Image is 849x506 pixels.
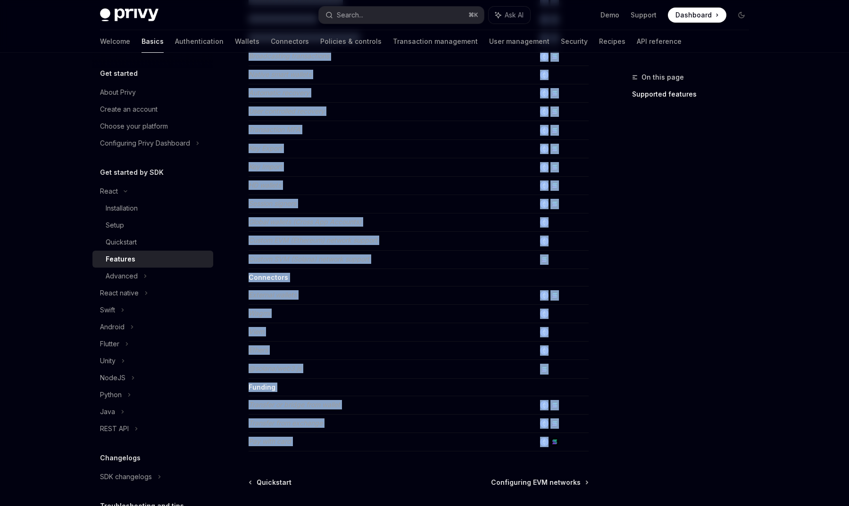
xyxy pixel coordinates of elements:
[505,10,524,20] span: Ask AI
[175,30,224,53] a: Authentication
[100,452,141,464] h5: Changelogs
[550,438,559,446] img: solana.png
[540,291,549,300] img: ethereum.png
[249,291,297,299] em: External wallets
[106,270,138,282] div: Advanced
[100,287,139,299] div: React native
[235,30,259,53] a: Wallets
[540,218,549,227] img: ethereum.png
[100,355,116,367] div: Unity
[249,181,281,189] em: HD wallets
[100,338,119,350] div: Flutter
[540,181,549,190] img: ethereum.png
[675,10,712,20] span: Dashboard
[249,327,264,335] em: Viem
[249,273,288,281] strong: Connectors
[540,438,549,446] img: ethereum.png
[540,71,549,79] img: ethereum.png
[100,406,115,417] div: Java
[100,30,130,53] a: Welcome
[468,11,478,19] span: ⌘ K
[249,419,323,427] em: Transfer from exchange
[100,138,190,149] div: Configuring Privy Dashboard
[550,200,559,208] img: solana.png
[540,365,549,374] img: solana.png
[92,234,213,251] a: Quickstart
[249,364,301,372] em: @solana/web3.js
[100,121,168,132] div: Choose your platform
[393,30,478,53] a: Transaction management
[550,291,559,300] img: solana.png
[271,30,309,53] a: Connectors
[550,89,559,98] img: solana.png
[540,346,549,355] img: ethereum.png
[540,200,549,208] img: ethereum.png
[600,10,619,20] a: Demo
[92,217,213,234] a: Setup
[106,253,135,265] div: Features
[100,167,164,178] h5: Get started by SDK
[491,478,581,487] span: Configuring EVM networks
[540,401,549,409] img: ethereum.png
[540,52,549,61] img: ethereum.png
[631,10,657,20] a: Support
[249,383,275,391] strong: Funding
[641,72,684,83] span: On this page
[561,30,588,53] a: Security
[550,401,559,409] img: solana.png
[550,107,559,116] img: solana.png
[599,30,625,53] a: Recipes
[249,255,369,263] em: Custom SVM (Solana) network support
[249,346,268,354] em: Ethers
[92,251,213,268] a: Features
[320,30,382,53] a: Policies & controls
[100,471,152,482] div: SDK changelogs
[668,8,726,23] a: Dashboard
[540,328,549,336] img: ethereum.png
[550,52,559,61] img: solana.png
[249,144,282,152] em: Key Export
[106,203,138,214] div: Installation
[100,372,125,384] div: NodeJS
[100,68,138,79] h5: Get started
[257,478,291,487] span: Quickstart
[249,218,361,226] em: Global wallets (Cross App Accounts)
[540,126,549,135] img: ethereum.png
[249,52,329,60] em: Broadcasting transactions
[92,84,213,101] a: About Privy
[540,419,549,428] img: ethereum.png
[100,304,115,316] div: Swift
[491,478,588,487] a: Configuring EVM networks
[249,400,340,408] em: Transfer or bridge from wallet
[249,163,282,171] em: Key Import
[100,87,136,98] div: About Privy
[250,478,291,487] a: Quickstart
[637,30,682,53] a: API reference
[734,8,749,23] button: Toggle dark mode
[540,310,549,318] img: ethereum.png
[249,309,270,317] em: Wagmi
[92,101,213,118] a: Create an account
[550,181,559,190] img: solana.png
[249,107,325,115] em: User controlled recovery
[540,89,549,98] img: ethereum.png
[550,419,559,428] img: solana.png
[249,236,377,244] em: Custom EVM (Ethereum) network support
[141,30,164,53] a: Basics
[489,30,549,53] a: User management
[100,8,158,22] img: dark logo
[540,255,549,264] img: solana.png
[100,389,122,400] div: Python
[100,104,158,115] div: Create an account
[540,163,549,171] img: ethereum.png
[106,220,124,231] div: Setup
[249,437,291,445] em: Pay with card
[106,237,137,248] div: Quickstart
[100,423,129,434] div: REST API
[550,145,559,153] img: solana.png
[540,145,549,153] img: ethereum.png
[249,199,296,207] em: Session signers
[249,125,300,133] em: Transaction MFA
[92,118,213,135] a: Choose your platform
[550,126,559,135] img: solana.png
